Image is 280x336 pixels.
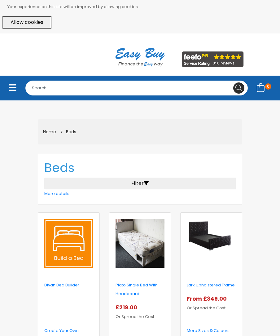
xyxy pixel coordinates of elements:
[7,2,278,11] p: Your experience on this site will be improved by allowing cookies.
[5,81,20,95] button: Toggle navigation
[44,282,79,288] a: Divan Bed Builder
[109,40,171,74] img: Easy Buy
[44,219,93,268] img: divan-bed-builder
[44,191,69,197] a: More details
[2,16,51,29] button: Allow cookies
[187,294,236,312] p: Or Spread the Cost
[187,295,229,303] span: From £349.00
[187,296,229,302] a: From £349.00
[116,303,164,321] p: Or Spread the Cost
[44,160,236,175] h1: Beds
[187,282,235,288] a: Lark Upholstered Frame
[44,178,236,189] button: Filter
[253,81,275,95] a: 0
[25,81,248,95] input: Search for...
[116,282,158,297] a: Plato Single Bed With Headboard
[116,219,164,268] img: plato-single-bed-with-headboard
[116,303,140,311] span: £219.00
[66,129,76,135] a: Beds
[182,51,244,67] img: feefo_logo
[43,129,56,135] a: Home
[265,83,271,90] span: 0
[116,305,140,311] a: £219.00
[187,219,236,257] img: lark-upholstered-frame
